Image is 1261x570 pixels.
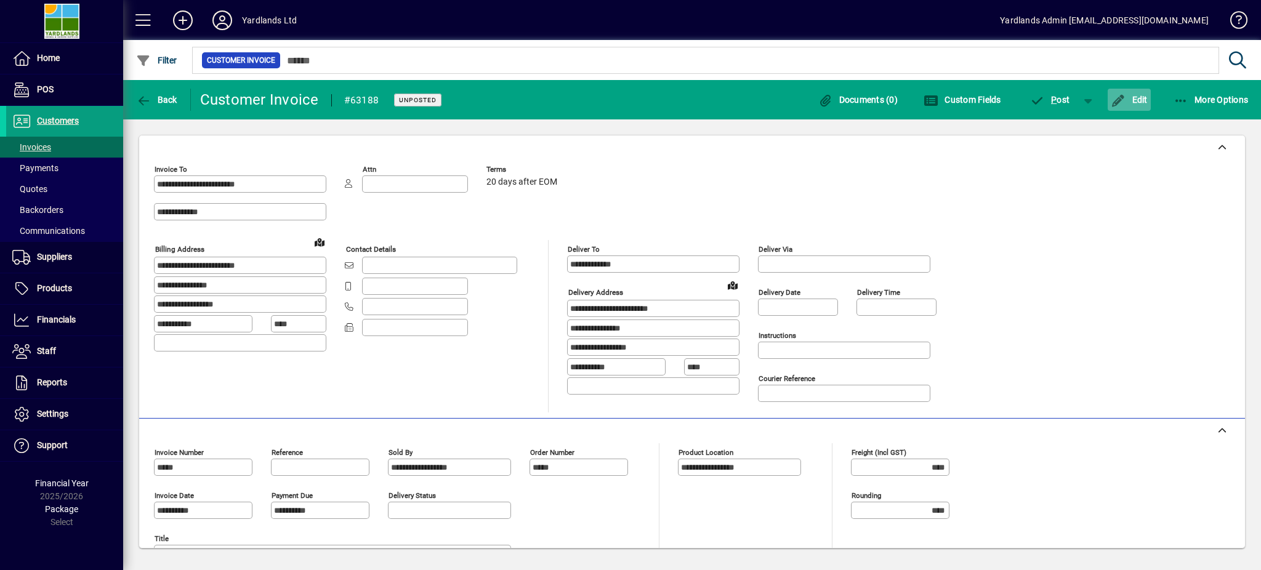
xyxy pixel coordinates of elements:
mat-label: Delivery time [857,288,900,297]
span: Financial Year [35,478,89,488]
div: Yardlands Admin [EMAIL_ADDRESS][DOMAIN_NAME] [1000,10,1209,30]
a: Quotes [6,179,123,199]
div: Customer Invoice [200,90,319,110]
mat-label: Deliver via [759,245,792,254]
a: Support [6,430,123,461]
mat-label: Instructions [759,331,796,340]
span: Documents (0) [818,95,898,105]
span: Terms [486,166,560,174]
span: Customers [37,116,79,126]
span: Filter [136,55,177,65]
mat-label: Sold by [389,448,413,457]
span: Customer Invoice [207,54,275,66]
mat-label: Rounding [852,491,881,500]
span: Invoices [12,142,51,152]
mat-label: Product location [679,448,733,457]
a: Reports [6,367,123,398]
mat-label: Order number [530,448,574,457]
mat-label: Freight (incl GST) [852,448,906,457]
mat-label: Title [155,534,169,543]
span: Edit [1111,95,1148,105]
span: ost [1030,95,1070,105]
button: Post [1024,89,1076,111]
span: Support [37,440,68,450]
a: Backorders [6,199,123,220]
span: Staff [37,346,56,356]
a: Knowledge Base [1221,2,1246,42]
span: Reports [37,377,67,387]
mat-label: Delivery date [759,288,800,297]
span: More Options [1174,95,1249,105]
a: View on map [310,232,329,252]
a: Home [6,43,123,74]
a: Financials [6,305,123,335]
span: Settings [37,409,68,419]
span: Financials [37,315,76,324]
app-page-header-button: Back [123,89,191,111]
span: Custom Fields [924,95,1001,105]
mat-label: Reference [272,448,303,457]
a: Staff [6,336,123,367]
span: P [1051,95,1057,105]
span: Back [136,95,177,105]
mat-label: Invoice date [155,491,194,500]
button: Custom Fields [921,89,1004,111]
div: #63188 [344,90,379,110]
span: Home [37,53,60,63]
button: Back [133,89,180,111]
a: Invoices [6,137,123,158]
span: Suppliers [37,252,72,262]
span: 20 days after EOM [486,177,557,187]
span: Package [45,504,78,514]
mat-label: Payment due [272,491,313,500]
mat-label: Invoice To [155,165,187,174]
a: Communications [6,220,123,241]
button: Edit [1108,89,1151,111]
a: Products [6,273,123,304]
a: POS [6,74,123,105]
mat-label: Attn [363,165,376,174]
span: Payments [12,163,58,173]
button: Add [163,9,203,31]
span: Quotes [12,184,47,194]
span: Products [37,283,72,293]
span: Communications [12,226,85,236]
button: Profile [203,9,242,31]
span: Backorders [12,205,63,215]
a: View on map [723,275,743,295]
button: More Options [1170,89,1252,111]
button: Documents (0) [815,89,901,111]
mat-label: Courier Reference [759,374,815,383]
button: Filter [133,49,180,71]
span: Unposted [399,96,437,104]
span: POS [37,84,54,94]
a: Payments [6,158,123,179]
mat-label: Invoice number [155,448,204,457]
a: Settings [6,399,123,430]
mat-label: Deliver To [568,245,600,254]
mat-label: Delivery status [389,491,436,500]
div: Yardlands Ltd [242,10,297,30]
a: Suppliers [6,242,123,273]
